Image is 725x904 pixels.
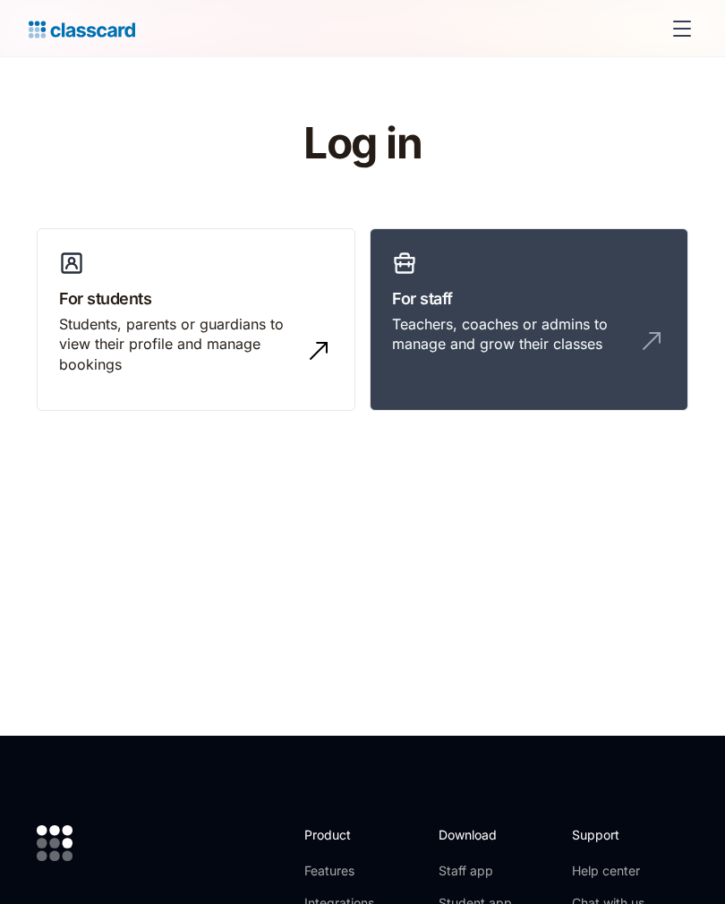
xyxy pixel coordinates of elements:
h1: Log in [79,120,647,167]
a: For studentsStudents, parents or guardians to view their profile and manage bookings [37,228,355,411]
div: Teachers, coaches or admins to manage and grow their classes [392,314,630,354]
a: Features [304,862,400,880]
a: home [29,16,135,41]
h3: For staff [392,286,666,311]
a: Help center [572,862,644,880]
div: menu [661,7,696,50]
h2: Product [304,825,400,844]
a: Staff app [439,862,512,880]
h2: Download [439,825,512,844]
h2: Support [572,825,644,844]
h3: For students [59,286,333,311]
div: Students, parents or guardians to view their profile and manage bookings [59,314,297,374]
a: For staffTeachers, coaches or admins to manage and grow their classes [370,228,688,411]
